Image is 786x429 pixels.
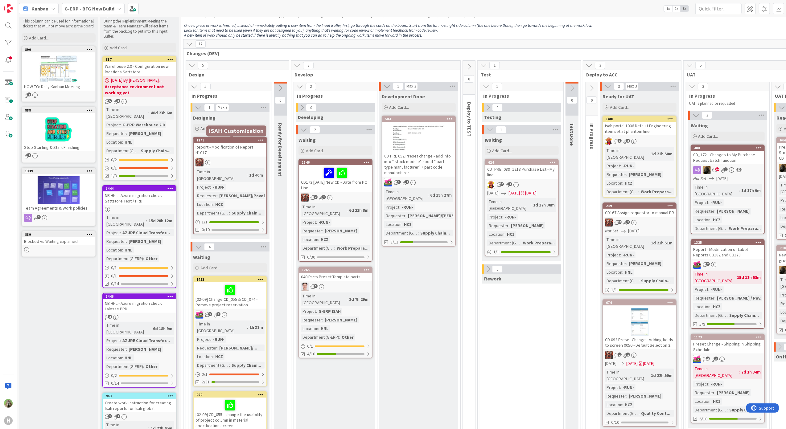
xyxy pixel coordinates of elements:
div: Project [487,214,502,220]
span: : [620,251,621,258]
a: 1241Report - Modification of Report H1017JKTime in [GEOGRAPHIC_DATA]:1d 40mProject:-RUN-Requester... [193,137,267,234]
span: 2 [405,180,409,184]
div: 488 [691,145,764,151]
div: Location [693,216,710,223]
div: 1265040 Parts Preset Template parts [299,267,372,281]
div: 888Stop Starting & Start Finishing [22,108,95,151]
div: 1/1 [194,218,266,226]
div: LC [603,137,676,145]
div: 1d 40m [248,172,265,178]
span: 1 / 1 [493,249,499,255]
div: Department (G-ERP) [301,245,334,251]
div: HCZ [711,216,722,223]
span: : [229,210,230,216]
a: 1265040 Parts Preset Template partsllTime in [GEOGRAPHIC_DATA]:2d 7h 29mProject:G-ERP ISAHRequest... [298,267,372,358]
a: 1444NB HNL - Azure migration check Sattstore Test / PRDTime in [GEOGRAPHIC_DATA]:15d 20h 12mProje... [102,185,176,288]
div: 624CD_PRE_089_1213 Purchase List - My line [485,160,558,179]
div: 15d 20h 12m [147,217,174,224]
div: HCZ [505,231,516,238]
span: 0/14 [111,280,119,287]
span: : [399,204,400,210]
span: [DATE] [716,175,728,182]
span: Add Card... [610,104,630,110]
span: 3 [397,180,401,184]
div: 1265 [299,267,372,273]
div: Department (G-ERP) [195,210,229,216]
span: Add Card... [389,104,409,110]
div: Supply Chain... [419,230,451,236]
span: : [626,260,627,267]
div: 887Warehouse 2.0 - Configuration new locations Sattstore [103,57,176,76]
span: : [213,201,214,208]
div: Supply Chain... [230,210,263,216]
div: Requester [301,227,322,234]
div: 887 [103,57,176,62]
div: 1444NB HNL - Azure migration check Sattstore Test / PRD [103,186,176,205]
div: LC [485,181,558,189]
span: 30 [715,167,719,171]
span: 7 [706,262,710,266]
span: 1 [322,195,326,199]
div: Project [605,162,620,169]
div: Time in [GEOGRAPHIC_DATA] [384,188,428,202]
div: 504CD PRE 052 Preset change - add info into " stock module" about " part type manufacturer" + par... [382,116,455,177]
b: G-ERP - BFG New Build [64,6,114,12]
span: : [620,162,621,169]
span: : [428,192,429,198]
a: 239CD167 Assign requestor to manual PRJKNot Set[DATE]Time in [GEOGRAPHIC_DATA]:1d 22h 51mProject:... [603,202,677,294]
div: Isah portal 1006 Default Engineering item set at phantom line [603,122,676,135]
span: 3/11 [390,239,398,245]
div: 1d 17h 9m [740,187,762,194]
div: Time in [GEOGRAPHIC_DATA] [195,168,247,182]
span: : [401,221,402,228]
span: 2 [626,139,630,143]
div: 1453[02-09] Change CD_055 & CD_074 - Remove project reservation [194,277,266,309]
div: Time in [GEOGRAPHIC_DATA] [105,106,148,120]
img: ll [301,283,309,291]
div: 504 [385,117,455,121]
div: Work Prepara... [521,239,556,246]
span: Add Card... [698,133,718,139]
div: 1/1 [603,286,676,294]
div: [02-09] Change CD_055 & CD_074 - Remove project reservation [194,282,266,309]
div: Location [105,139,122,145]
div: 0/1 [103,264,176,272]
span: : [148,109,149,116]
span: 0/30 [307,254,315,260]
span: 0 / 1 [111,165,117,171]
a: 1453[02-09] Change CD_055 & CD_074 - Remove project reservationJKTime in [GEOGRAPHIC_DATA]:1h 38m... [193,276,267,386]
span: Kanban [31,5,48,12]
div: Requester [195,192,217,199]
span: : [648,239,649,246]
div: 1d 22h 51m [649,239,674,246]
div: [PERSON_NAME] [715,208,751,214]
span: : [143,255,144,262]
div: 1265 [302,268,372,272]
div: Department (G-ERP) [105,255,143,262]
a: 488CD_172 - Changes to My Purchase Request batch functionNDNot Set[DATE]Time in [GEOGRAPHIC_DATA]... [691,145,765,234]
div: Department (G-ERP) [384,230,418,236]
img: LC [605,137,613,145]
div: Supply Chain... [640,277,672,284]
div: [PERSON_NAME] [127,238,163,245]
div: HNL [123,247,134,253]
span: 3 [618,139,622,143]
div: 488 [694,146,764,150]
div: Location [105,247,122,253]
img: JK [384,178,392,186]
div: 1401Isah portal 1006 Default Engineering item set at phantom line [603,116,676,135]
div: -RUN- [317,219,331,226]
span: : [504,231,505,238]
span: 2 [508,182,512,186]
div: Time in [GEOGRAPHIC_DATA] [301,203,347,217]
div: HNL [123,139,134,145]
div: 488CD_172 - Changes to My Purchase Request batch function [691,145,764,164]
div: 15d 18h 58m [735,274,762,281]
div: -RUN- [709,199,724,206]
div: CD_172 - Changes to My Purchase Request batch function [691,151,764,164]
span: 20 [618,220,622,224]
div: 1d 22h 50m [649,150,674,157]
span: 2 [626,220,630,224]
